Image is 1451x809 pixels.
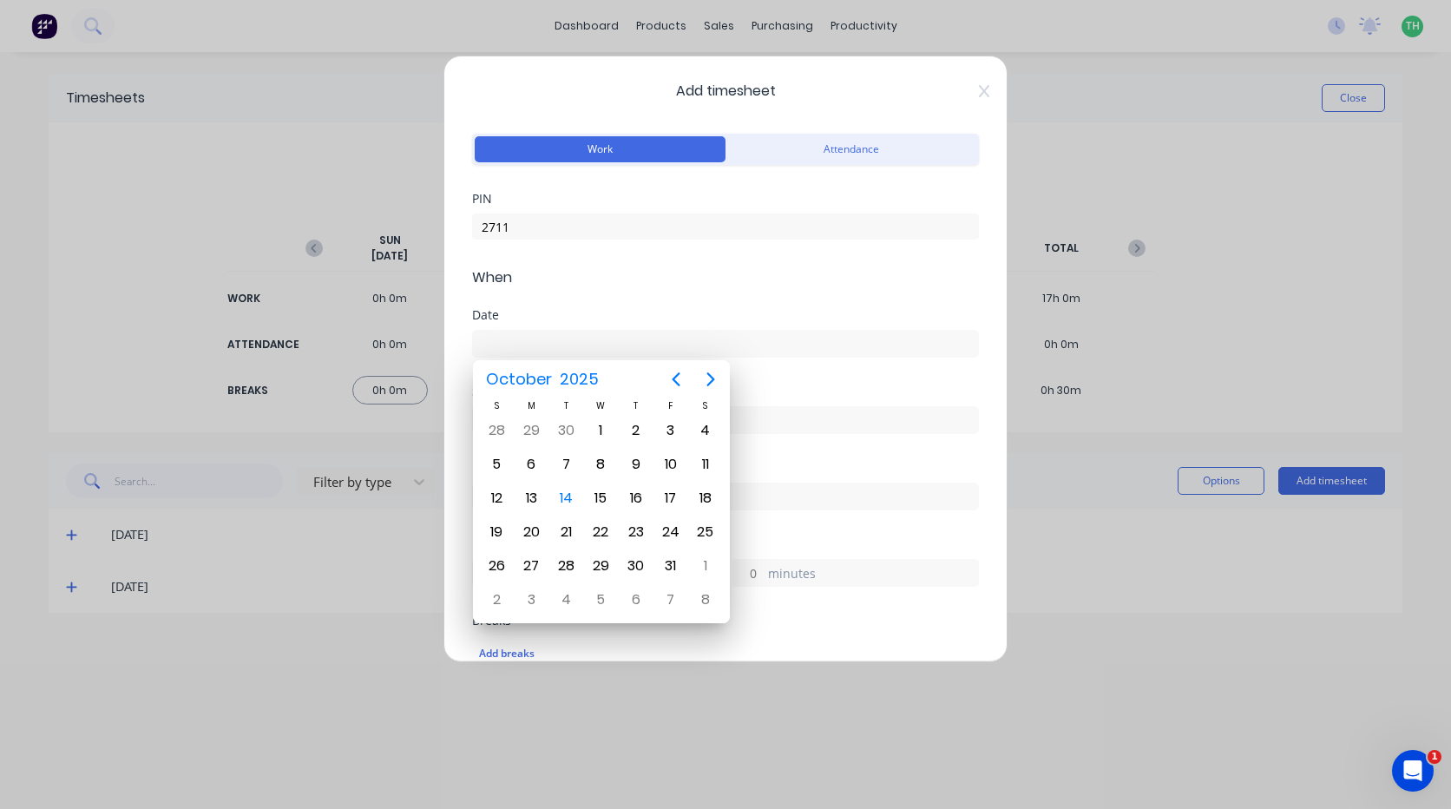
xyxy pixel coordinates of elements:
div: Friday, November 7, 2025 [658,587,684,613]
div: Saturday, October 18, 2025 [693,485,719,511]
span: 1 [1428,750,1441,764]
input: Enter PIN [472,214,979,240]
button: October2025 [475,364,609,395]
div: Tuesday, October 21, 2025 [553,519,579,545]
iframe: Intercom live chat [1392,750,1434,792]
div: Friday, October 31, 2025 [658,553,684,579]
div: PIN [472,193,979,205]
div: Sunday, October 26, 2025 [483,553,509,579]
span: October [482,364,555,395]
div: Wednesday, October 1, 2025 [588,418,614,444]
div: Sunday, October 5, 2025 [483,451,509,477]
div: Thursday, October 9, 2025 [623,451,649,477]
div: Saturday, November 8, 2025 [693,587,719,613]
label: minutes [768,564,978,586]
div: Wednesday, October 15, 2025 [588,485,614,511]
div: Finish time [472,462,979,474]
div: Today, Tuesday, October 14, 2025 [553,485,579,511]
div: T [619,398,653,413]
div: Friday, October 24, 2025 [658,519,684,545]
div: Monday, November 3, 2025 [518,587,544,613]
span: 2025 [555,364,602,395]
div: T [548,398,583,413]
div: W [583,398,618,413]
div: Thursday, October 23, 2025 [623,519,649,545]
div: Monday, October 20, 2025 [518,519,544,545]
div: Monday, October 13, 2025 [518,485,544,511]
div: Thursday, November 6, 2025 [623,587,649,613]
div: Sunday, November 2, 2025 [483,587,509,613]
div: Thursday, October 30, 2025 [623,553,649,579]
div: Friday, October 3, 2025 [658,418,684,444]
div: Monday, October 6, 2025 [518,451,544,477]
div: Date [472,309,979,321]
div: Wednesday, October 29, 2025 [588,553,614,579]
div: Thursday, October 16, 2025 [623,485,649,511]
div: Friday, October 17, 2025 [658,485,684,511]
div: Breaks [472,615,979,627]
input: 0 [733,560,764,586]
div: Saturday, November 1, 2025 [693,553,719,579]
span: Add timesheet [472,81,979,102]
div: Sunday, October 12, 2025 [483,485,509,511]
div: Add breaks [479,642,972,665]
button: Work [475,136,725,162]
div: Tuesday, September 30, 2025 [553,418,579,444]
div: S [688,398,723,413]
button: Previous page [659,362,693,397]
div: Sunday, September 28, 2025 [483,418,509,444]
button: Attendance [725,136,976,162]
div: Tuesday, October 28, 2025 [553,553,579,579]
button: Next page [693,362,728,397]
div: Saturday, October 25, 2025 [693,519,719,545]
div: S [479,398,514,413]
div: Start time [472,385,979,398]
div: Tuesday, November 4, 2025 [553,587,579,613]
div: Saturday, October 4, 2025 [693,418,719,444]
div: Monday, September 29, 2025 [518,418,544,444]
span: When [472,267,979,288]
div: Wednesday, November 5, 2025 [588,587,614,613]
div: Monday, October 27, 2025 [518,553,544,579]
div: Hours worked [472,538,979,550]
div: Tuesday, October 7, 2025 [553,451,579,477]
div: Thursday, October 2, 2025 [623,418,649,444]
div: F [653,398,688,413]
div: Sunday, October 19, 2025 [483,519,509,545]
div: Friday, October 10, 2025 [658,451,684,477]
div: Wednesday, October 8, 2025 [588,451,614,477]
div: Wednesday, October 22, 2025 [588,519,614,545]
div: M [514,398,548,413]
div: Saturday, October 11, 2025 [693,451,719,477]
